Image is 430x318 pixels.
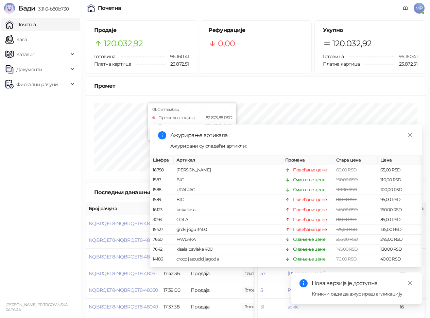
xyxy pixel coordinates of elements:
div: Ажурирани су следећи артикли: [170,142,414,150]
span: 70,00 RSD [336,256,357,262]
th: Артикал [174,155,282,165]
a: Close [406,131,414,139]
h5: Укупно [323,26,417,34]
span: 110,00 RSD [336,187,357,192]
td: COLA [174,215,282,225]
td: BIC [174,195,282,205]
h5: Продаје [94,26,189,34]
a: Каса [5,33,27,46]
div: Последњи данашњи рачуни [94,188,185,197]
span: Фискални рачуни [16,78,58,91]
span: 125,00 RSD [336,227,358,232]
div: Почетна [98,5,121,11]
th: Цена [378,155,422,165]
div: Повећање цене [293,216,327,223]
td: 7650 [150,235,174,245]
span: info-circle [299,279,308,287]
td: 7642 [150,245,174,254]
td: 3094 [150,215,174,225]
div: Ажурирање артикала [170,131,414,139]
span: info-circle [158,131,166,139]
button: sokic [288,304,299,310]
button: NQBRQET8-NQBRQET8-48053 [89,237,157,243]
span: Готовина [323,53,344,60]
th: Шифра [150,155,174,165]
div: Промет [94,82,417,90]
span: Каталог [16,48,35,61]
span: 96.160,41 [165,53,189,60]
td: UPALJAC [174,185,282,195]
td: 17:37:38 [161,299,188,315]
td: 245,00 RSD [378,235,422,245]
span: [PERSON_NAME] [288,270,325,277]
td: 16123 [150,205,174,215]
div: Кликни овде да ажурираш апликацију [312,290,414,298]
a: Документација [400,3,411,14]
td: SILJA [174,264,282,274]
span: close [408,281,412,285]
div: Смањење цене [293,246,325,253]
button: NQBRQET8-NQBRQET8-48050 [89,287,158,293]
button: 51 [260,304,264,310]
td: PAVLAKA [174,235,282,245]
span: 255,00 RSD [336,237,358,242]
button: NQBRQET8-NQBRQET8-48051 [89,270,156,277]
span: 96.160,41 [394,53,417,60]
span: POGACA [288,287,308,293]
span: 260,00 RSD [336,266,359,271]
div: Повећање цене [293,196,327,203]
td: 26 [150,264,174,274]
span: 120.032,92 [332,37,372,50]
td: 110,00 RSD [378,175,422,185]
td: koka kola [174,205,282,215]
td: BIC [174,175,282,185]
td: 16750 [150,165,174,175]
button: 5 [260,287,263,293]
td: 14186 [150,254,174,264]
span: Документи [16,63,42,76]
td: Продаја [188,299,239,315]
div: Повећање цене [293,167,327,173]
span: MP [414,3,425,14]
td: croco jastucici jagoda [174,254,282,264]
small: [PERSON_NAME] PR TRGOVINSKA RADNJA [5,302,68,312]
td: 85,00 RSD [378,215,422,225]
td: 130,00 RSD [378,245,422,254]
th: Број рачуна [86,202,161,215]
div: Смањење цене [293,186,325,193]
div: Смањење цене [293,177,325,183]
h5: Рефундације [208,26,303,34]
span: 80,00 RSD [336,217,357,222]
span: Платна картица [323,61,360,67]
span: NQBRQET8-NQBRQET8-48049 [89,304,158,310]
span: 1.622,48 [242,270,278,277]
a: Close [406,279,414,287]
td: Продаја [188,265,239,282]
span: 120.032,92 [104,37,143,50]
td: 65,00 RSD [378,165,422,175]
th: Промена [282,155,333,165]
span: Готовина [94,53,115,60]
span: NQBRQET8-NQBRQET8-48052 [89,254,157,260]
td: 1588 [150,185,174,195]
img: Logo [4,3,15,14]
td: 1589 [150,195,174,205]
td: kisela pavlaka 400 [174,245,282,254]
td: 17:42:36 [161,265,188,282]
td: 95,00 RSD [378,195,422,205]
div: Смањење цене [293,236,325,243]
span: 150,00 RSD [336,177,358,182]
div: Смањење цене [293,256,325,263]
a: Почетна [5,18,36,31]
td: 17:39:00 [161,282,188,299]
span: close [408,133,412,137]
span: 75,00 [242,303,265,311]
span: 60,00 RSD [336,167,357,172]
span: 580,00 [242,286,265,294]
button: NQBRQET8-NQBRQET8-48054 [89,220,158,227]
span: 145,00 RSD [336,247,358,252]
